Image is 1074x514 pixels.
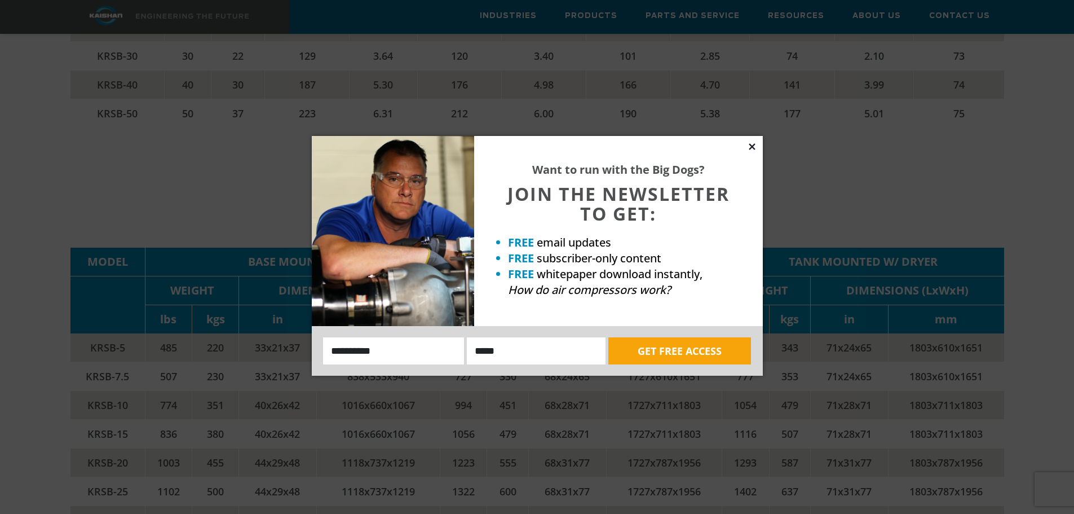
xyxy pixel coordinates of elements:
[747,142,757,152] button: Close
[507,182,730,226] span: JOIN THE NEWSLETTER TO GET:
[323,337,465,364] input: Name:
[532,162,705,177] strong: Want to run with the Big Dogs?
[608,337,751,364] button: GET FREE ACCESS
[467,337,605,364] input: Email
[537,266,702,282] span: whitepaper download instantly,
[537,251,661,266] span: subscriber-only content
[508,282,671,297] em: How do air compressors work?
[537,235,611,250] span: email updates
[508,235,534,250] strong: FREE
[508,251,534,266] strong: FREE
[508,266,534,282] strong: FREE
